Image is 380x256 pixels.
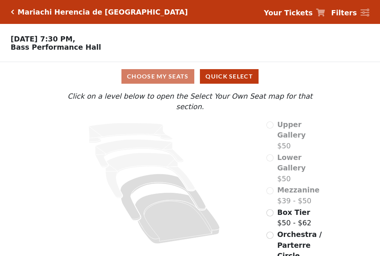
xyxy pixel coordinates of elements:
[264,9,313,17] strong: Your Tickets
[95,139,184,167] path: Lower Gallery - Seats Available: 0
[331,9,357,17] strong: Filters
[277,119,327,151] label: $50
[11,9,14,15] a: Click here to go back to filters
[277,186,319,194] span: Mezzanine
[135,192,220,244] path: Orchestra / Parterre Circle - Seats Available: 610
[277,185,319,206] label: $39 - $50
[331,7,369,18] a: Filters
[277,208,310,216] span: Box Tier
[277,207,311,228] label: $50 - $62
[53,91,327,112] p: Click on a level below to open the Select Your Own Seat map for that section.
[18,8,188,16] h5: Mariachi Herencia de [GEOGRAPHIC_DATA]
[277,152,327,184] label: $50
[200,69,259,84] button: Quick Select
[277,120,306,139] span: Upper Gallery
[89,123,173,143] path: Upper Gallery - Seats Available: 0
[277,153,306,172] span: Lower Gallery
[264,7,325,18] a: Your Tickets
